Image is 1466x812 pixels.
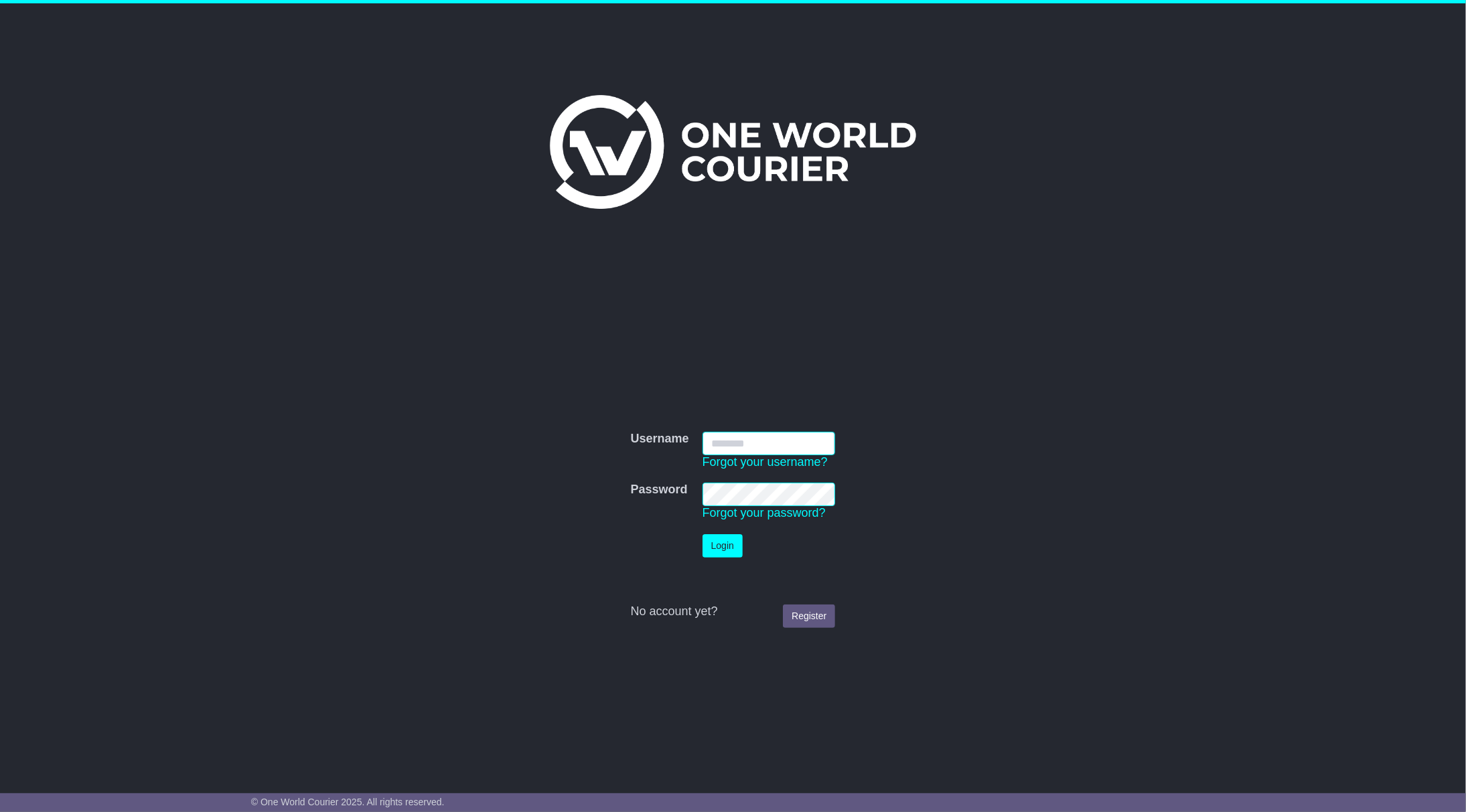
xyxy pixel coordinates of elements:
[631,604,836,619] div: No account yet?
[783,604,835,628] a: Register
[631,483,688,497] label: Password
[251,797,445,807] span: © One World Courier 2025. All rights reserved.
[703,506,826,519] a: Forgot your password?
[703,534,743,558] button: Login
[631,432,689,446] label: Username
[550,95,915,209] img: One World
[703,455,828,469] a: Forgot your username?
